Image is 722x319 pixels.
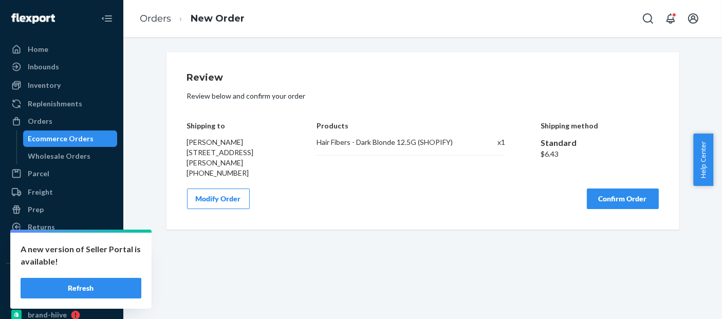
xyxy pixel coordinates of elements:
[6,237,117,254] a: Reporting
[28,80,61,90] div: Inventory
[187,122,282,129] h4: Shipping to
[587,189,659,209] button: Confirm Order
[6,165,117,182] a: Parcel
[191,13,245,24] a: New Order
[6,77,117,93] a: Inventory
[187,138,254,167] span: [PERSON_NAME] [STREET_ADDRESS][PERSON_NAME]
[541,149,659,159] div: $6.43
[23,148,118,164] a: Wholesale Orders
[6,272,117,288] button: Integrations
[187,91,659,101] p: Review below and confirm your order
[6,113,117,129] a: Orders
[693,134,713,186] button: Help Center
[660,8,681,29] button: Open notifications
[28,116,52,126] div: Orders
[28,168,49,179] div: Parcel
[6,41,117,58] a: Home
[6,201,117,218] a: Prep
[6,96,117,112] a: Replenishments
[187,73,659,83] h1: Review
[475,137,505,147] div: x 1
[23,130,118,147] a: Ecommerce Orders
[6,289,117,306] a: boldify-gma
[317,122,505,129] h4: Products
[132,4,253,34] ol: breadcrumbs
[6,184,117,200] a: Freight
[541,137,659,149] div: Standard
[28,44,48,54] div: Home
[187,168,282,178] div: [PHONE_NUMBER]
[28,222,55,232] div: Returns
[187,189,250,209] button: Modify Order
[21,278,141,298] button: Refresh
[28,99,82,109] div: Replenishments
[28,134,94,144] div: Ecommerce Orders
[683,8,704,29] button: Open account menu
[28,204,44,215] div: Prep
[28,62,59,72] div: Inbounds
[21,243,141,268] p: A new version of Seller Portal is available!
[638,8,658,29] button: Open Search Box
[6,219,117,235] a: Returns
[21,7,58,16] span: Support
[11,13,55,24] img: Flexport logo
[6,59,117,75] a: Inbounds
[28,187,53,197] div: Freight
[541,122,659,129] h4: Shipping method
[28,151,91,161] div: Wholesale Orders
[317,137,465,147] div: Hair Fibers - Dark Blonde 12.5G (SHOPIFY)
[97,8,117,29] button: Close Navigation
[140,13,171,24] a: Orders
